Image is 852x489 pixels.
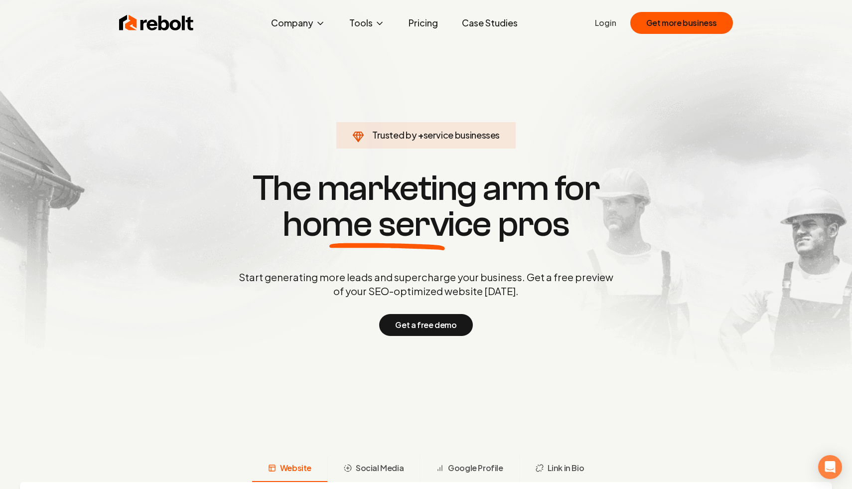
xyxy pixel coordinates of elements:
button: Website [252,456,327,482]
button: Tools [341,13,393,33]
span: Trusted by [372,129,417,141]
h1: The marketing arm for pros [187,170,665,242]
button: Google Profile [420,456,519,482]
span: Google Profile [448,462,503,474]
a: Login [595,17,616,29]
span: service businesses [424,129,500,141]
p: Start generating more leads and supercharge your business. Get a free preview of your SEO-optimiz... [237,270,615,298]
span: Social Media [356,462,404,474]
a: Case Studies [454,13,526,33]
img: Rebolt Logo [119,13,194,33]
button: Social Media [327,456,420,482]
span: home service [283,206,491,242]
button: Link in Bio [519,456,600,482]
a: Pricing [401,13,446,33]
span: + [418,129,424,141]
button: Company [263,13,333,33]
div: Open Intercom Messenger [818,455,842,479]
button: Get a free demo [379,314,472,336]
button: Get more business [630,12,733,34]
span: Website [280,462,311,474]
span: Link in Bio [548,462,584,474]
